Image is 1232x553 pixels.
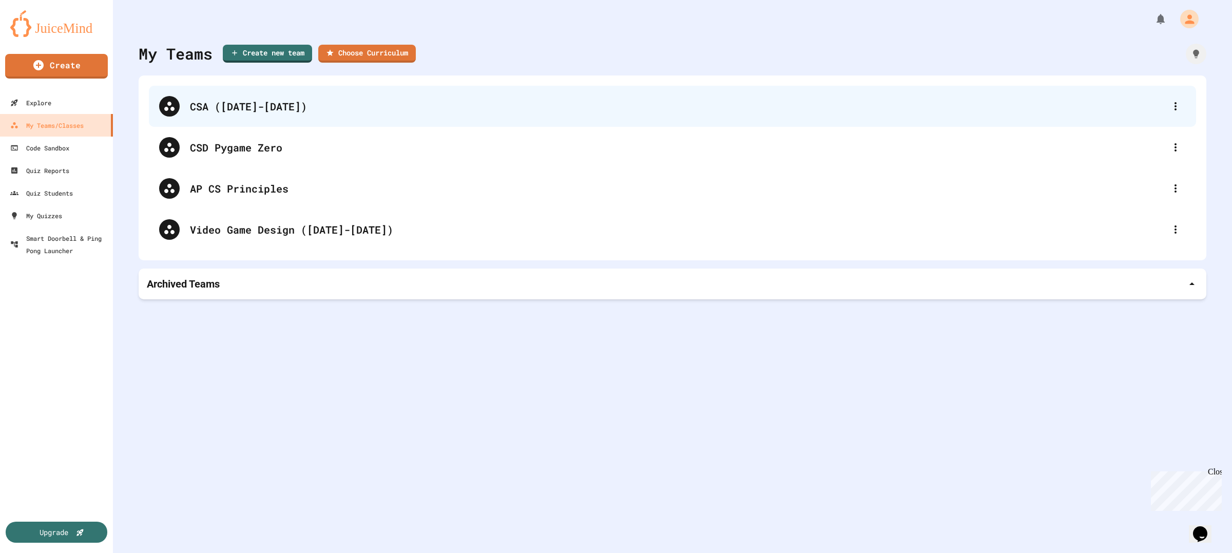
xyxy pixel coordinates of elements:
[1189,512,1222,543] iframe: chat widget
[4,4,71,65] div: Chat with us now!Close
[10,209,62,222] div: My Quizzes
[190,222,1165,237] div: Video Game Design ([DATE]-[DATE])
[10,164,69,177] div: Quiz Reports
[10,119,84,131] div: My Teams/Classes
[149,209,1196,250] div: Video Game Design ([DATE]-[DATE])
[10,187,73,199] div: Quiz Students
[10,10,103,37] img: logo-orange.svg
[190,99,1165,114] div: CSA ([DATE]-[DATE])
[1135,10,1169,28] div: My Notifications
[223,45,312,63] a: Create new team
[318,45,416,63] a: Choose Curriculum
[10,97,51,109] div: Explore
[10,232,109,257] div: Smart Doorbell & Ping Pong Launcher
[1147,467,1222,511] iframe: chat widget
[190,181,1165,196] div: AP CS Principles
[149,127,1196,168] div: CSD Pygame Zero
[147,277,220,291] p: Archived Teams
[5,54,108,79] a: Create
[10,142,69,154] div: Code Sandbox
[1186,44,1206,64] div: How it works
[139,42,213,65] div: My Teams
[149,168,1196,209] div: AP CS Principles
[1169,7,1201,31] div: My Account
[190,140,1165,155] div: CSD Pygame Zero
[149,86,1196,127] div: CSA ([DATE]-[DATE])
[40,527,68,538] div: Upgrade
